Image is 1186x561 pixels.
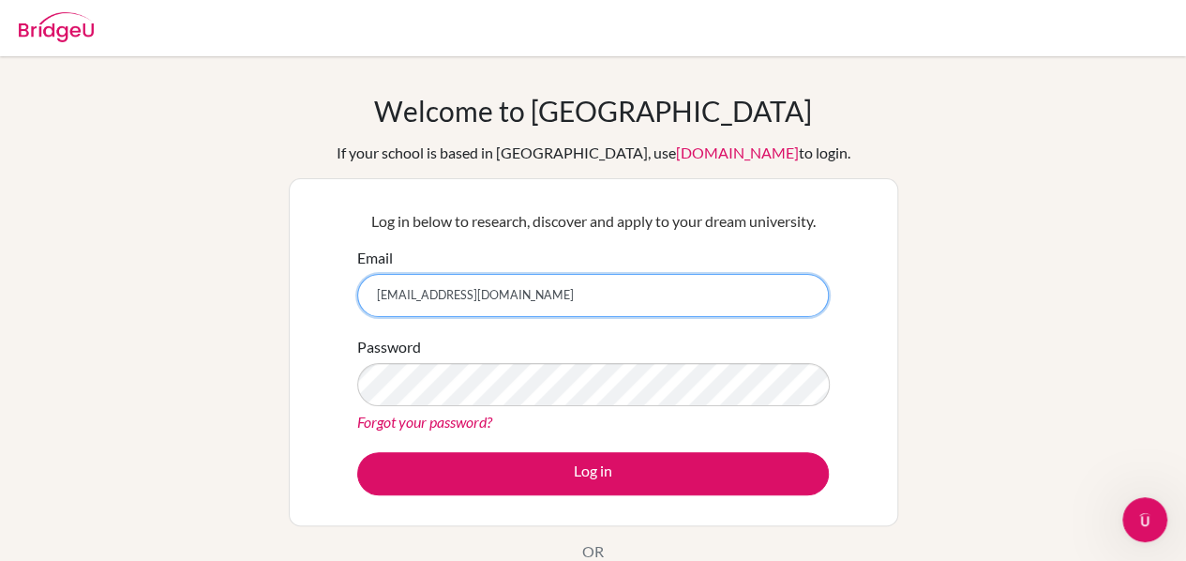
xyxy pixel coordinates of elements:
h1: Welcome to [GEOGRAPHIC_DATA] [374,94,812,128]
p: Log in below to research, discover and apply to your dream university. [357,210,829,233]
a: Forgot your password? [357,413,492,431]
button: Log in [357,452,829,495]
a: [DOMAIN_NAME] [676,144,799,161]
label: Email [357,247,393,269]
label: Password [357,336,421,358]
iframe: Intercom live chat [1122,497,1167,542]
img: Bridge-U [19,12,94,42]
div: If your school is based in [GEOGRAPHIC_DATA], use to login. [337,142,850,164]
